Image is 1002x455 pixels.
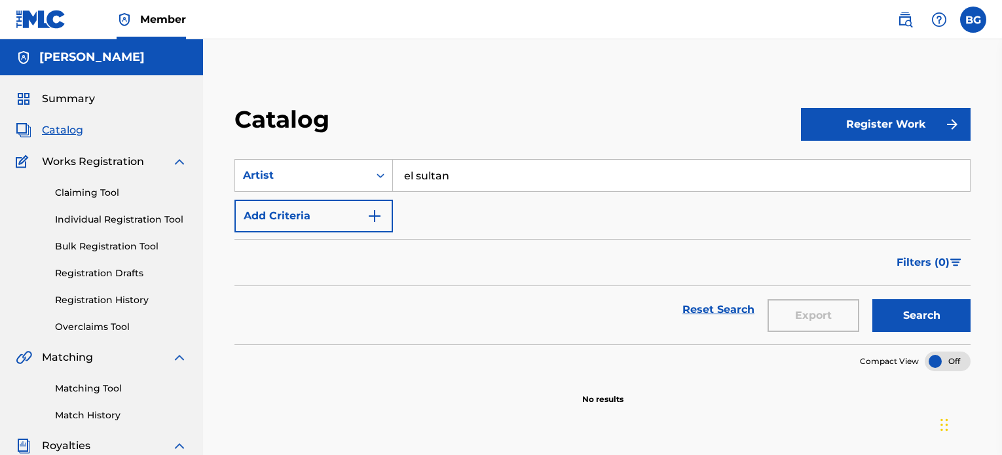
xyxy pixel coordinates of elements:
img: 9d2ae6d4665cec9f34b9.svg [367,208,382,224]
a: Claiming Tool [55,186,187,200]
div: User Menu [960,7,986,33]
button: Register Work [801,108,971,141]
img: help [931,12,947,27]
img: MLC Logo [16,10,66,29]
span: Works Registration [42,154,144,170]
iframe: Resource Center [965,280,1002,385]
span: Compact View [860,355,919,367]
img: Top Rightsholder [117,12,132,27]
a: Registration History [55,293,187,307]
img: search [897,12,913,27]
img: Catalog [16,122,31,138]
div: Arrastrar [940,405,948,445]
img: f7272a7cc735f4ea7f67.svg [944,117,960,132]
a: Individual Registration Tool [55,213,187,227]
a: Public Search [892,7,918,33]
img: Royalties [16,438,31,454]
img: expand [172,350,187,365]
span: Summary [42,91,95,107]
span: Filters ( 0 ) [897,255,950,270]
div: Widget de chat [937,392,1002,455]
a: Bulk Registration Tool [55,240,187,253]
img: Works Registration [16,154,33,170]
h5: Bismarck Garcia [39,50,145,65]
a: Overclaims Tool [55,320,187,334]
div: Artist [243,168,361,183]
iframe: Chat Widget [937,392,1002,455]
img: filter [950,259,961,266]
span: Royalties [42,438,90,454]
button: Add Criteria [234,200,393,232]
a: Match History [55,409,187,422]
div: Help [926,7,952,33]
img: Matching [16,350,32,365]
span: Catalog [42,122,83,138]
a: SummarySummary [16,91,95,107]
h2: Catalog [234,105,336,134]
a: Matching Tool [55,382,187,395]
span: Matching [42,350,93,365]
form: Search Form [234,159,971,344]
button: Search [872,299,971,332]
img: Accounts [16,50,31,65]
img: expand [172,154,187,170]
span: Member [140,12,186,27]
a: Reset Search [676,295,761,324]
a: CatalogCatalog [16,122,83,138]
img: expand [172,438,187,454]
p: No results [582,378,623,405]
button: Filters (0) [889,246,971,279]
a: Registration Drafts [55,266,187,280]
img: Summary [16,91,31,107]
